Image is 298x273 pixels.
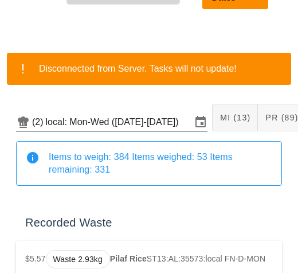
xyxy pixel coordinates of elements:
[53,251,103,268] span: Waste 2.93kg
[16,204,282,241] div: Recorded Waste
[39,62,282,76] div: Disconnected from Server. Tasks will not update!
[110,254,147,263] strong: Pilaf Rice
[212,104,258,131] button: MI (13)
[219,113,250,122] span: MI (13)
[49,151,272,176] div: Items to weigh: 384 Items weighed: 53 Items remaining: 331
[32,116,46,128] div: (2)
[265,113,298,122] span: PR (89)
